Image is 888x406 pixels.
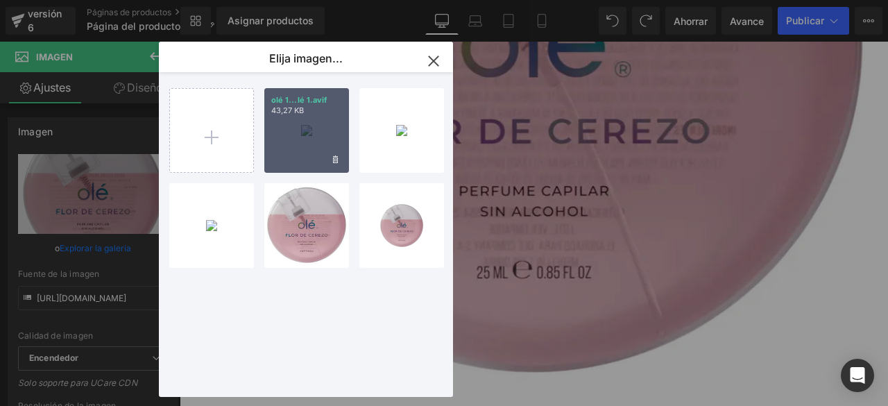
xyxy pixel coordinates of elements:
[396,125,407,136] img: b27fb0d8-98f4-422a-9413-06cd7e536e6c
[841,359,874,392] div: Abrir Intercom Messenger
[271,95,327,105] font: olé 1...lé 1.avif
[271,105,305,115] font: 43,27 KB
[206,220,217,231] img: 564783a2-ecbc-4d51-a6a2-72a2ef919269
[269,51,343,65] font: Elija imagen...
